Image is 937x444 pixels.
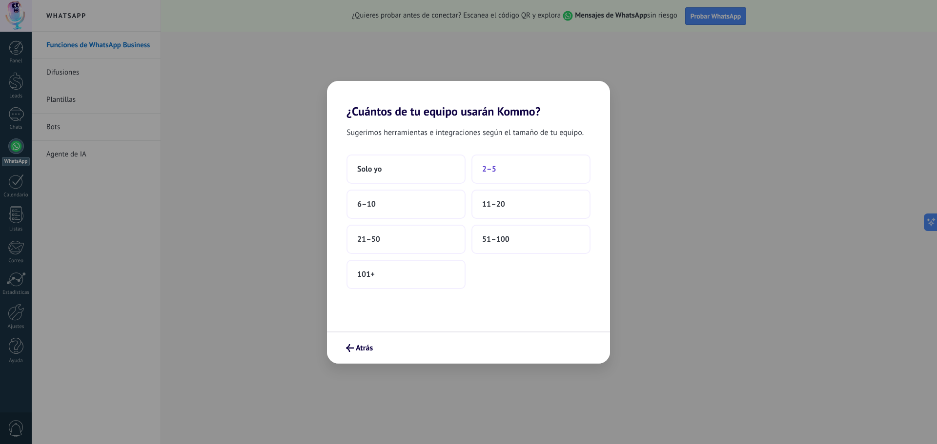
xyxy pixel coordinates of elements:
[482,164,496,174] span: 2–5
[327,81,610,118] h2: ¿Cuántos de tu equipo usarán Kommo?
[357,234,380,244] span: 21–50
[357,270,375,279] span: 101+
[346,190,466,219] button: 6–10
[482,199,505,209] span: 11–20
[342,340,377,356] button: Atrás
[471,154,591,184] button: 2–5
[471,225,591,254] button: 51–100
[357,164,382,174] span: Solo yo
[356,345,373,351] span: Atrás
[346,225,466,254] button: 21–50
[482,234,509,244] span: 51–100
[346,260,466,289] button: 101+
[346,154,466,184] button: Solo yo
[471,190,591,219] button: 11–20
[357,199,376,209] span: 6–10
[346,126,584,139] span: Sugerimos herramientas e integraciones según el tamaño de tu equipo.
